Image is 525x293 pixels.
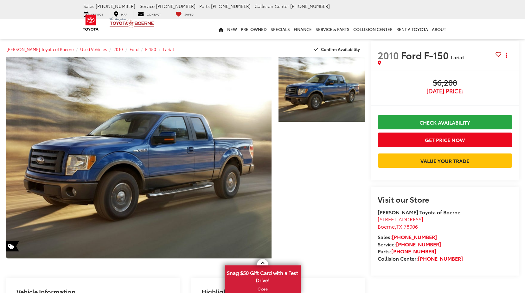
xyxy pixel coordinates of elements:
span: , [378,223,418,230]
span: Service [140,3,155,9]
a: [PERSON_NAME] Toyota of Boerne [6,46,74,52]
img: 2010 Ford F-150 Lariat [278,56,366,122]
a: [STREET_ADDRESS] Boerne,TX 78006 [378,215,423,230]
a: Rent a Toyota [394,19,430,39]
a: Lariat [163,46,174,52]
span: [PHONE_NUMBER] [211,3,251,9]
a: [PHONE_NUMBER] [392,233,437,240]
a: Expand Photo 1 [279,57,365,122]
span: Snag $50 Gift Card with a Test Drive! [225,266,300,285]
a: Check Availability [378,115,512,129]
a: Finance [292,19,314,39]
img: Toyota [79,12,103,33]
span: Ford F-150 [401,48,451,62]
span: [STREET_ADDRESS] [378,215,423,223]
button: Actions [501,49,512,61]
span: Parts [199,3,210,9]
span: 78006 [404,223,418,230]
span: Lariat [451,53,464,61]
h2: Visit our Store [378,195,512,203]
a: Service & Parts: Opens in a new tab [314,19,351,39]
strong: [PERSON_NAME] Toyota of Boerne [378,208,460,216]
a: Pre-Owned [239,19,269,39]
span: [PHONE_NUMBER] [96,3,135,9]
a: [PHONE_NUMBER] [391,247,436,255]
span: $6,200 [378,78,512,88]
span: 2010 [378,48,399,62]
strong: Service: [378,240,441,248]
a: Expand Photo 0 [6,57,272,258]
span: Special [6,241,19,251]
a: Ford [130,46,138,52]
a: Specials [269,19,292,39]
span: [PHONE_NUMBER] [156,3,195,9]
span: Sales [83,3,94,9]
strong: Parts: [378,247,436,255]
a: [PHONE_NUMBER] [418,255,463,262]
a: Collision Center [351,19,394,39]
a: Value Your Trade [378,153,512,168]
span: Confirm Availability [321,46,360,52]
a: New [225,19,239,39]
a: Service [79,10,108,17]
a: Contact [133,10,166,17]
button: Get Price Now [378,133,512,147]
a: Home [217,19,225,39]
img: 2010 Ford F-150 Lariat [4,56,274,259]
span: Collision Center [254,3,289,9]
span: TX [396,223,402,230]
img: Vic Vaughan Toyota of Boerne [109,17,155,28]
span: Saved [184,12,194,16]
strong: Sales: [378,233,437,240]
span: dropdown dots [506,53,507,58]
a: 2010 [113,46,123,52]
strong: Collision Center: [378,255,463,262]
a: F-150 [145,46,156,52]
a: [PHONE_NUMBER] [396,240,441,248]
a: Map [109,10,132,17]
a: Used Vehicles [80,46,107,52]
button: Confirm Availability [311,44,365,55]
span: [DATE] Price: [378,88,512,94]
a: About [430,19,448,39]
a: My Saved Vehicles [171,10,198,17]
span: Boerne [378,223,395,230]
span: [PHONE_NUMBER] [290,3,330,9]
